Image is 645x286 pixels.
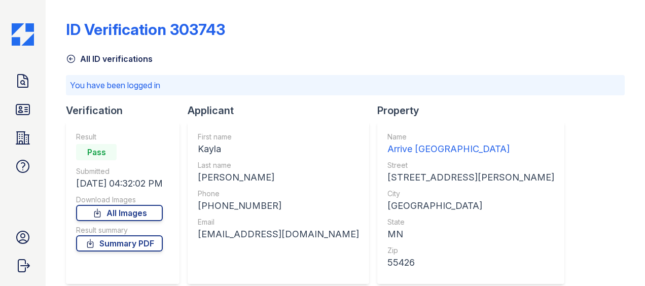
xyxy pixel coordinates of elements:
[66,53,153,65] a: All ID verifications
[198,160,359,170] div: Last name
[76,144,117,160] div: Pass
[377,103,572,118] div: Property
[76,225,163,235] div: Result summary
[198,199,359,213] div: [PHONE_NUMBER]
[387,189,554,199] div: City
[198,189,359,199] div: Phone
[66,103,188,118] div: Verification
[387,199,554,213] div: [GEOGRAPHIC_DATA]
[76,176,163,191] div: [DATE] 04:32:02 PM
[387,132,554,156] a: Name Arrive [GEOGRAPHIC_DATA]
[387,217,554,227] div: State
[198,217,359,227] div: Email
[70,79,621,91] p: You have been logged in
[12,23,34,46] img: CE_Icon_Blue-c292c112584629df590d857e76928e9f676e5b41ef8f769ba2f05ee15b207248.png
[387,256,554,270] div: 55426
[76,132,163,142] div: Result
[387,142,554,156] div: Arrive [GEOGRAPHIC_DATA]
[198,142,359,156] div: Kayla
[387,132,554,142] div: Name
[76,195,163,205] div: Download Images
[76,205,163,221] a: All Images
[387,160,554,170] div: Street
[188,103,377,118] div: Applicant
[198,170,359,185] div: [PERSON_NAME]
[387,227,554,241] div: MN
[387,170,554,185] div: [STREET_ADDRESS][PERSON_NAME]
[76,166,163,176] div: Submitted
[76,235,163,252] a: Summary PDF
[387,245,554,256] div: Zip
[198,132,359,142] div: First name
[66,20,225,39] div: ID Verification 303743
[198,227,359,241] div: [EMAIL_ADDRESS][DOMAIN_NAME]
